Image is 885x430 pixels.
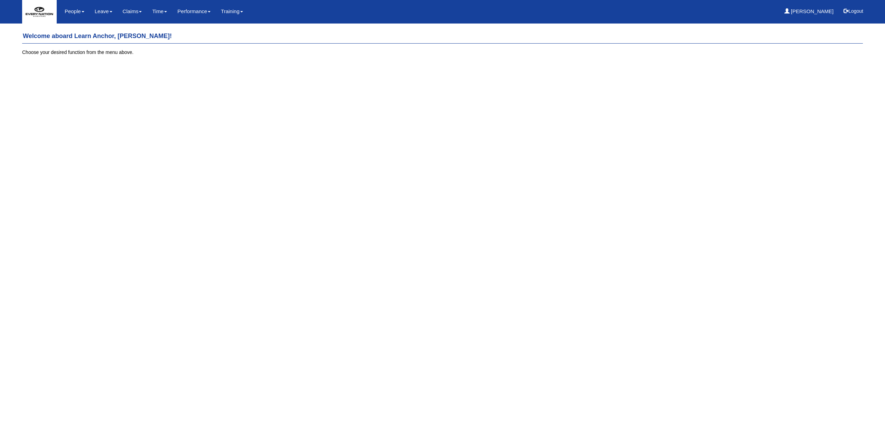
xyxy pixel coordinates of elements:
[22,0,57,24] img: 2Q==
[22,49,863,56] p: Choose your desired function from the menu above.
[856,402,878,423] iframe: chat widget
[152,3,167,19] a: Time
[22,29,863,44] h4: Welcome aboard Learn Anchor, [PERSON_NAME]!
[784,3,834,19] a: [PERSON_NAME]
[65,3,84,19] a: People
[177,3,211,19] a: Performance
[123,3,142,19] a: Claims
[839,3,868,19] button: Logout
[221,3,243,19] a: Training
[95,3,112,19] a: Leave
